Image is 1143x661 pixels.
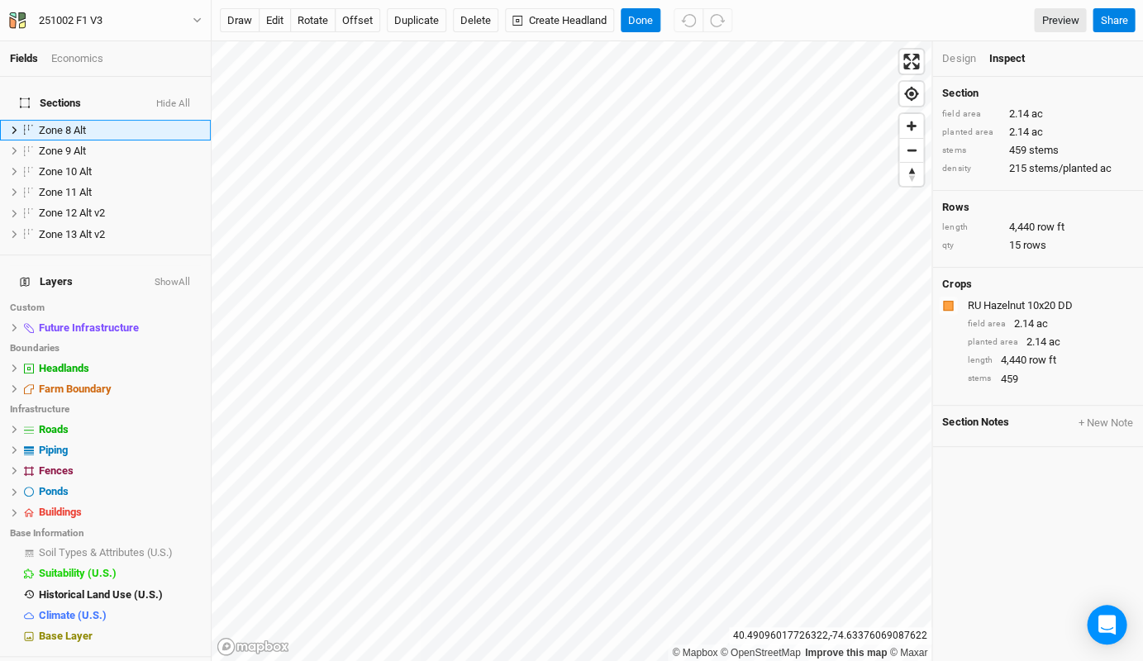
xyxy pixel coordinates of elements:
[1036,220,1064,235] span: row ft
[39,383,201,396] div: Farm Boundary
[805,647,887,659] a: Improve this map
[899,163,923,186] span: Reset bearing to north
[942,221,1000,234] div: length
[39,383,112,395] span: Farm Boundary
[729,627,931,644] div: 40.49096017726322 , -74.63376069087622
[942,143,1133,158] div: 459
[967,335,1133,350] div: 2.14
[967,318,1005,330] div: field area
[505,8,614,33] button: Create Headland
[212,41,931,661] canvas: Map
[39,124,86,136] span: Zone 8 Alt
[39,630,93,642] span: Base Layer
[39,145,86,157] span: Zone 9 Alt
[942,87,1133,100] h4: Section
[899,114,923,138] button: Zoom in
[39,630,201,643] div: Base Layer
[39,321,201,335] div: Future Infrastructure
[39,207,105,219] span: Zone 12 Alt v2
[39,186,201,199] div: Zone 11 Alt
[899,50,923,74] button: Enter fullscreen
[942,220,1133,235] div: 4,440
[942,238,1133,253] div: 15
[39,362,201,375] div: Headlands
[39,12,102,29] div: 251002 F1 V3
[1028,143,1058,158] span: stems
[39,207,201,220] div: Zone 12 Alt v2
[942,201,1133,214] h4: Rows
[39,567,117,579] span: Suitability (U.S.)
[259,8,291,33] button: edit
[942,108,1000,121] div: field area
[1077,416,1133,430] button: + New Note
[220,8,260,33] button: draw
[39,444,201,457] div: Piping
[39,124,201,137] div: Zone 8 Alt
[290,8,336,33] button: rotate
[39,485,201,498] div: Ponds
[942,126,1000,139] div: planted area
[39,546,173,559] span: Soil Types & Attributes (U.S.)
[721,647,801,659] a: OpenStreetMap
[39,423,201,436] div: Roads
[39,464,74,477] span: Fences
[1093,8,1135,33] button: Share
[39,485,69,497] span: Ponds
[1034,8,1086,33] a: Preview
[20,97,81,110] span: Sections
[39,165,201,178] div: Zone 10 Alt
[39,423,69,435] span: Roads
[942,240,1000,252] div: qty
[899,139,923,162] span: Zoom out
[988,51,1047,66] div: Inspect
[942,278,971,291] h4: Crops
[39,321,139,334] span: Future Infrastructure
[899,82,923,106] button: Find my location
[942,145,1000,157] div: stems
[39,228,201,241] div: Zone 13 Alt v2
[967,298,1130,313] div: RU Hazelnut 10x20 DD
[39,362,89,374] span: Headlands
[1022,238,1045,253] span: rows
[702,8,732,33] button: Redo (^Z)
[39,228,105,240] span: Zone 13 Alt v2
[39,588,163,601] span: Historical Land Use (U.S.)
[39,588,201,602] div: Historical Land Use (U.S.)
[51,51,103,66] div: Economics
[899,162,923,186] button: Reset bearing to north
[1031,107,1042,121] span: ac
[39,464,201,478] div: Fences
[967,336,1017,349] div: planted area
[942,51,975,66] div: Design
[39,609,201,622] div: Climate (U.S.)
[39,506,82,518] span: Buildings
[889,647,927,659] a: Maxar
[39,567,201,580] div: Suitability (U.S.)
[672,647,717,659] a: Mapbox
[39,186,92,198] span: Zone 11 Alt
[942,107,1133,121] div: 2.14
[39,609,107,621] span: Climate (U.S.)
[155,98,191,110] button: Hide All
[8,12,202,30] button: 251002 F1 V3
[387,8,446,33] button: Duplicate
[1031,125,1042,140] span: ac
[453,8,498,33] button: Delete
[967,373,992,385] div: stems
[39,165,92,178] span: Zone 10 Alt
[1028,161,1111,176] span: stems/planted ac
[1028,353,1055,368] span: row ft
[154,277,191,288] button: ShowAll
[942,125,1133,140] div: 2.14
[621,8,660,33] button: Done
[942,161,1133,176] div: 215
[1036,316,1047,331] span: ac
[967,354,992,367] div: length
[942,163,1000,175] div: density
[39,546,201,559] div: Soil Types & Attributes (U.S.)
[10,52,38,64] a: Fields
